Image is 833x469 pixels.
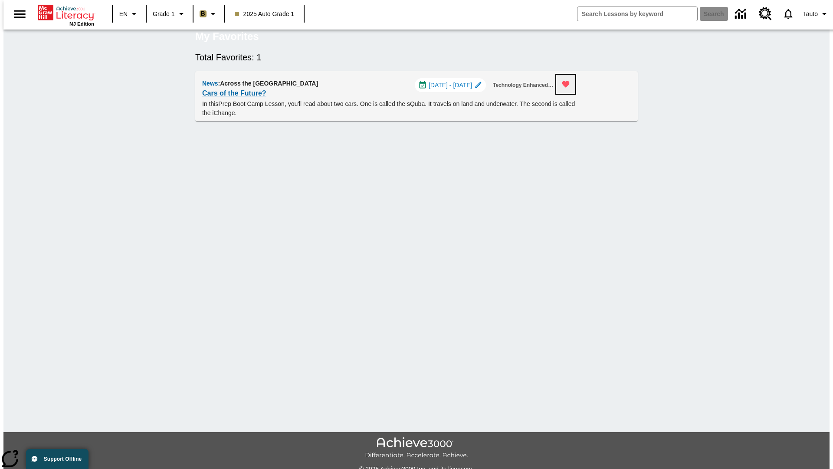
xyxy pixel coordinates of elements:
[26,449,89,469] button: Support Offline
[777,3,800,25] a: Notifications
[149,6,190,22] button: Grade: Grade 1, Select a grade
[44,456,82,462] span: Support Offline
[493,81,554,90] span: Technology Enhanced Item
[38,3,94,26] div: Home
[202,99,575,118] p: In this
[201,8,205,19] span: B
[489,78,558,92] button: Technology Enhanced Item
[69,21,94,26] span: NJ Edition
[202,80,218,87] span: News
[429,81,472,90] span: [DATE] - [DATE]
[119,10,128,19] span: EN
[365,437,468,459] img: Achieve3000 Differentiate Accelerate Achieve
[115,6,143,22] button: Language: EN, Select a language
[7,1,33,27] button: Open side menu
[577,7,697,21] input: search field
[800,6,833,22] button: Profile/Settings
[196,6,222,22] button: Boost Class color is light brown. Change class color
[556,75,575,94] button: Remove from Favorites
[235,10,295,19] span: 2025 Auto Grade 1
[754,2,777,26] a: Resource Center, Will open in new tab
[415,78,486,92] div: Jul 01 - Aug 01 Choose Dates
[730,2,754,26] a: Data Center
[803,10,818,19] span: Tauto
[202,100,575,116] testabrev: Prep Boot Camp Lesson, you'll read about two cars. One is called the sQuba. It travels on land an...
[153,10,175,19] span: Grade 1
[195,50,638,64] h6: Total Favorites: 1
[195,30,259,43] h5: My Favorites
[38,4,94,21] a: Home
[202,87,266,99] a: Cars of the Future?
[218,80,318,87] span: : Across the [GEOGRAPHIC_DATA]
